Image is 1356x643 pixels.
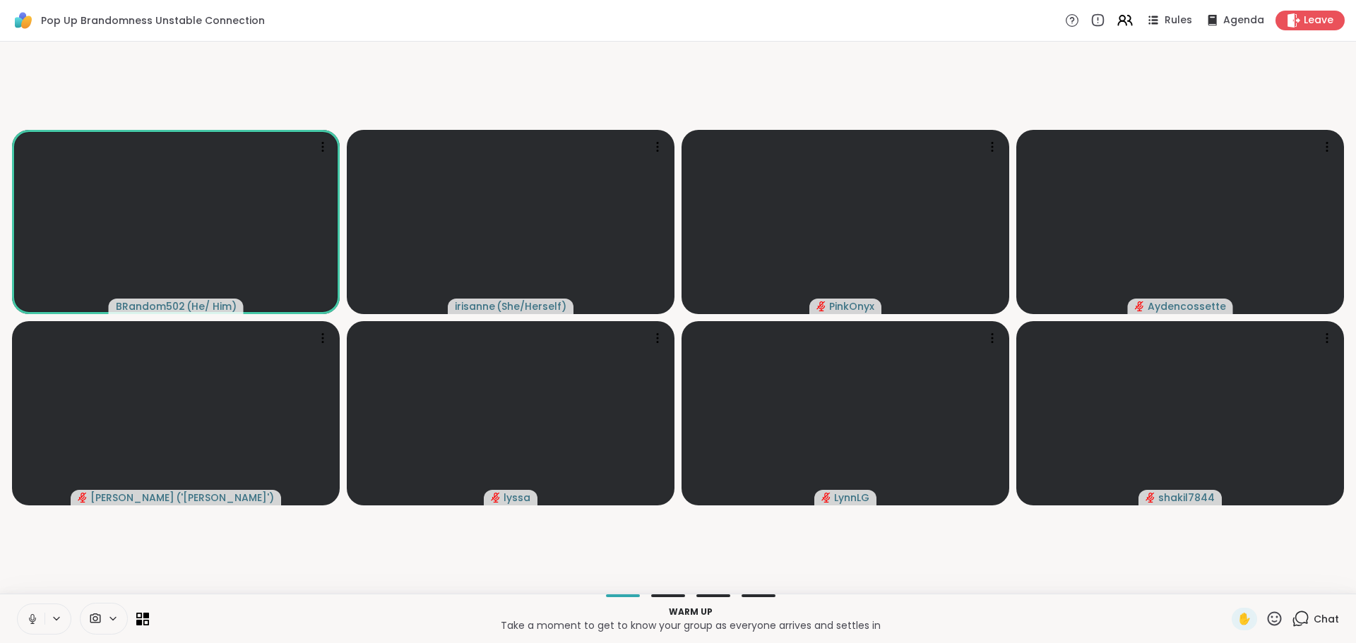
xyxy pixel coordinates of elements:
[1135,301,1145,311] span: audio-muted
[1304,13,1333,28] span: Leave
[157,618,1223,632] p: Take a moment to get to know your group as everyone arrives and settles in
[816,301,826,311] span: audio-muted
[491,493,501,503] span: audio-muted
[157,606,1223,618] p: Warm up
[41,13,265,28] span: Pop Up Brandomness Unstable Connection
[1223,13,1264,28] span: Agenda
[1158,491,1215,505] span: shakil7844
[1314,612,1339,626] span: Chat
[90,491,174,505] span: [PERSON_NAME]
[821,493,831,503] span: audio-muted
[78,493,88,503] span: audio-muted
[504,491,530,505] span: lyssa
[1165,13,1192,28] span: Rules
[834,491,869,505] span: LynnLG
[1237,611,1251,627] span: ✋
[455,299,495,313] span: irisanne
[176,491,274,505] span: ( '[PERSON_NAME]' )
[1148,299,1226,313] span: Aydencossette
[186,299,237,313] span: ( He/ Him )
[496,299,566,313] span: ( She/Herself )
[116,299,185,313] span: BRandom502
[11,8,35,32] img: ShareWell Logomark
[1146,493,1155,503] span: audio-muted
[829,299,874,313] span: PinkOnyx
